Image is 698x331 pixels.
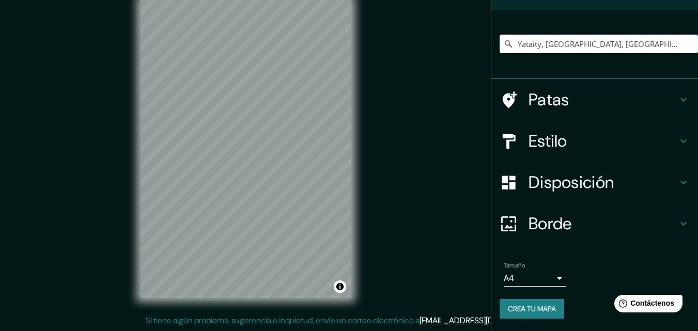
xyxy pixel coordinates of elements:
font: Crea tu mapa [508,304,556,313]
div: Borde [491,203,698,244]
button: Crea tu mapa [500,299,564,319]
font: Disposición [529,171,614,193]
font: Estilo [529,130,567,152]
iframe: Lanzador de widgets de ayuda [606,291,687,320]
button: Activar o desactivar atribución [334,280,346,293]
div: Estilo [491,120,698,162]
font: Tamaño [504,261,525,270]
div: Patas [491,79,698,120]
font: A4 [504,273,514,283]
div: Disposición [491,162,698,203]
font: Borde [529,213,572,234]
a: [EMAIL_ADDRESS][DOMAIN_NAME] [420,315,547,326]
font: Patas [529,89,569,111]
font: Si tiene algún problema, sugerencia o inquietud, envíe un correo electrónico a [146,315,420,326]
div: A4 [504,270,566,287]
input: Elige tu ciudad o zona [500,35,698,53]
